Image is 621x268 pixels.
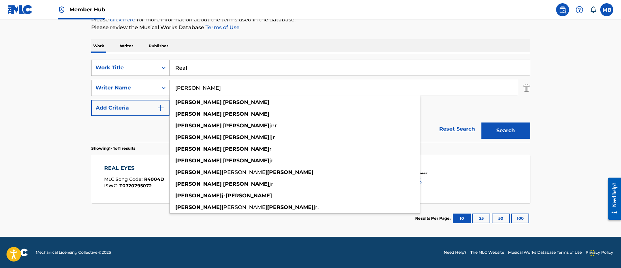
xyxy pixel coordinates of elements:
span: MLC Song Code : [104,176,144,182]
strong: [PERSON_NAME] [175,192,222,199]
img: help [576,6,583,14]
a: The MLC Website [470,250,504,255]
span: ISWC : [104,183,119,189]
div: User Menu [600,3,613,16]
strong: [PERSON_NAME] [267,169,314,175]
form: Search Form [91,60,530,142]
span: [PERSON_NAME] [222,204,267,210]
p: Results Per Page: [415,216,452,221]
img: search [559,6,566,14]
strong: [PERSON_NAME] [223,181,269,187]
span: T0720795072 [119,183,152,189]
span: jr [269,181,273,187]
a: Public Search [556,3,569,16]
a: Reset Search [436,122,478,136]
img: Delete Criterion [523,80,530,96]
strong: [PERSON_NAME] [175,134,222,140]
p: Please for more information about the terms used in the database. [91,16,530,24]
strong: [PERSON_NAME] [175,111,222,117]
strong: [PERSON_NAME] [223,99,269,105]
div: Help [573,3,586,16]
img: logo [8,249,28,256]
strong: [PERSON_NAME] [175,157,222,164]
p: Publisher [147,39,170,53]
strong: [PERSON_NAME] [175,204,222,210]
span: R4004D [144,176,164,182]
a: Musical Works Database Terms of Use [508,250,582,255]
button: 50 [492,214,510,223]
button: 10 [453,214,471,223]
a: REAL EYESMLC Song Code:R4004DISWC:T0720795072Writers (1)[PERSON_NAME]Recording Artists (52)[PERSO... [91,155,530,203]
iframe: Resource Center [603,172,621,225]
strong: [PERSON_NAME] [175,99,222,105]
button: Add Criteria [91,100,170,116]
a: Terms of Use [204,24,240,30]
strong: [PERSON_NAME] [226,192,272,199]
span: jnr [269,122,277,129]
strong: [PERSON_NAME] [175,169,222,175]
p: Showing 1 - 1 of 1 results [91,146,135,151]
button: 25 [472,214,490,223]
strong: [PERSON_NAME] [175,146,222,152]
strong: [PERSON_NAME] [267,204,314,210]
p: Work [91,39,106,53]
button: Search [481,122,530,139]
div: Work Title [95,64,154,72]
div: REAL EYES [104,164,164,172]
iframe: Chat Widget [589,237,621,268]
div: Notifications [590,6,596,13]
span: jr [269,157,273,164]
a: Need Help? [444,250,466,255]
a: click here [110,17,135,23]
span: [PERSON_NAME] [222,169,267,175]
span: jjr [269,134,275,140]
span: jr [222,192,226,199]
strong: [PERSON_NAME] [223,157,269,164]
div: Writer Name [95,84,154,92]
span: Member Hub [69,6,105,13]
span: jr. [314,204,319,210]
strong: [PERSON_NAME] [175,181,222,187]
div: Drag [590,243,594,263]
strong: [PERSON_NAME] [223,111,269,117]
span: Mechanical Licensing Collective © 2025 [36,250,111,255]
p: Please review the Musical Works Database [91,24,530,31]
img: MLC Logo [8,5,33,14]
button: 100 [511,214,529,223]
img: 9d2ae6d4665cec9f34b9.svg [157,104,165,112]
strong: [PERSON_NAME] [223,122,269,129]
img: Top Rightsholder [58,6,66,14]
strong: [PERSON_NAME] [175,122,222,129]
span: r [269,146,272,152]
a: Privacy Policy [586,250,613,255]
strong: [PERSON_NAME] [223,146,269,152]
strong: [PERSON_NAME] [223,134,269,140]
p: Writer [118,39,135,53]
